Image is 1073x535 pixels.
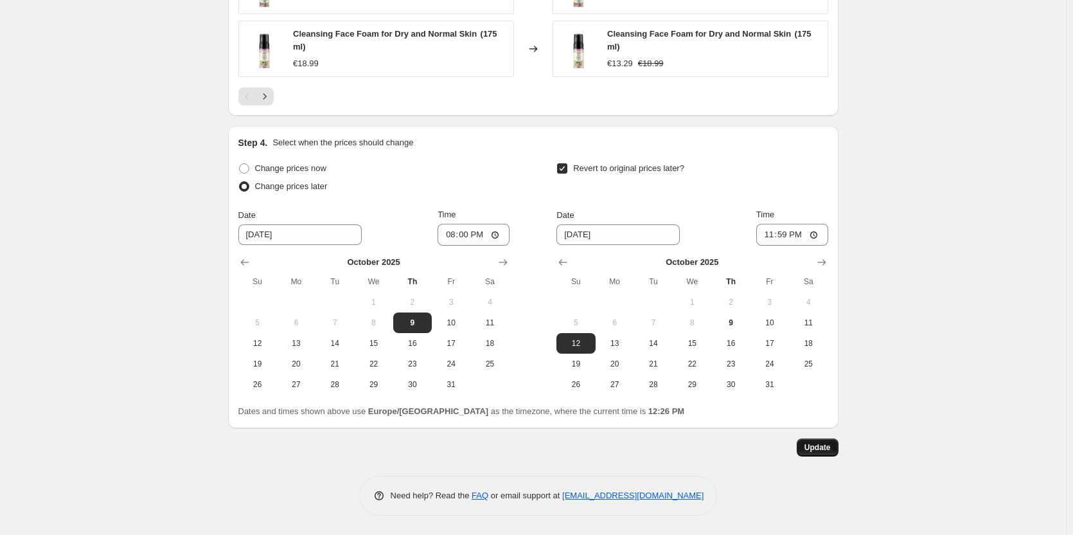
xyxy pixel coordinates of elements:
span: Cleansing Face Foam for Dry and Normal Skin (175 ml) [607,29,811,51]
span: 10 [437,318,465,328]
span: 11 [475,318,504,328]
input: 12:00 [438,224,510,246]
span: 14 [639,338,668,349]
b: 12:26 PM [648,406,684,416]
button: Sunday October 26 2025 [556,374,595,395]
button: Thursday October 2 2025 [393,292,432,313]
button: Monday October 6 2025 [277,313,315,333]
span: 30 [716,379,745,390]
th: Friday [432,271,470,292]
button: Today Thursday October 9 2025 [393,313,432,333]
span: 16 [398,338,427,349]
th: Sunday [556,271,595,292]
span: 27 [282,379,310,390]
button: Sunday October 12 2025 [556,333,595,354]
span: Su [562,277,590,287]
a: [EMAIL_ADDRESS][DOMAIN_NAME] [562,491,704,500]
button: Friday October 10 2025 [750,313,789,333]
span: 15 [359,338,387,349]
th: Thursday [393,271,432,292]
span: 25 [794,359,822,369]
button: Sunday October 5 2025 [238,313,277,333]
button: Tuesday October 7 2025 [634,313,673,333]
span: 1 [359,297,387,307]
span: 25 [475,359,504,369]
span: 1 [678,297,706,307]
span: 13 [282,338,310,349]
th: Monday [596,271,634,292]
button: Friday October 17 2025 [750,333,789,354]
button: Friday October 3 2025 [750,292,789,313]
button: Tuesday October 21 2025 [315,354,354,374]
button: Wednesday October 8 2025 [354,313,393,333]
span: 31 [437,379,465,390]
p: Select when the prices should change [272,136,413,149]
span: 30 [398,379,427,390]
span: 23 [716,359,745,369]
span: 16 [716,338,745,349]
button: Thursday October 23 2025 [711,354,750,374]
span: 6 [601,318,629,328]
button: Show next month, November 2025 [813,253,831,271]
img: Cleansing_Face_Foam_for_Dry_and_Normal_Skin_80x.png [245,30,283,68]
th: Thursday [711,271,750,292]
span: 4 [794,297,822,307]
span: 13 [601,338,629,349]
button: Friday October 10 2025 [432,313,470,333]
button: Sunday October 19 2025 [238,354,277,374]
button: Monday October 27 2025 [277,374,315,395]
span: 22 [678,359,706,369]
span: 3 [756,297,784,307]
h2: Step 4. [238,136,268,149]
span: Need help? Read the [391,491,472,500]
nav: Pagination [238,87,274,105]
button: Monday October 6 2025 [596,313,634,333]
button: Tuesday October 28 2025 [315,374,354,395]
span: Tu [639,277,668,287]
button: Tuesday October 7 2025 [315,313,354,333]
span: 6 [282,318,310,328]
th: Monday [277,271,315,292]
span: 9 [716,318,745,328]
button: Tuesday October 14 2025 [634,333,673,354]
span: Change prices now [255,163,326,173]
button: Friday October 31 2025 [432,374,470,395]
button: Monday October 13 2025 [596,333,634,354]
span: 2 [716,297,745,307]
span: 12 [244,338,272,349]
span: Date [556,210,574,220]
button: Saturday October 25 2025 [789,354,828,374]
button: Show previous month, September 2025 [236,253,254,271]
input: 10/9/2025 [238,224,362,245]
button: Friday October 24 2025 [432,354,470,374]
span: 28 [639,379,668,390]
span: 5 [244,318,272,328]
span: Tu [321,277,349,287]
span: 7 [639,318,668,328]
button: Show next month, November 2025 [494,253,512,271]
button: Sunday October 5 2025 [556,313,595,333]
span: 14 [321,338,349,349]
button: Thursday October 2 2025 [711,292,750,313]
button: Show previous month, September 2025 [554,253,572,271]
span: Date [238,210,256,220]
span: Fr [437,277,465,287]
button: Wednesday October 15 2025 [354,333,393,354]
span: 26 [244,379,272,390]
button: Friday October 31 2025 [750,374,789,395]
span: 31 [756,379,784,390]
button: Sunday October 12 2025 [238,333,277,354]
div: €13.29 [607,57,633,70]
span: Dates and times shown above use as the timezone, where the current time is [238,406,685,416]
span: Time [756,210,774,219]
th: Tuesday [315,271,354,292]
button: Tuesday October 28 2025 [634,374,673,395]
input: 12:00 [756,224,828,246]
input: 10/9/2025 [556,224,680,245]
button: Tuesday October 14 2025 [315,333,354,354]
button: Wednesday October 22 2025 [673,354,711,374]
span: 2 [398,297,427,307]
button: Next [256,87,274,105]
button: Wednesday October 22 2025 [354,354,393,374]
button: Today Thursday October 9 2025 [711,313,750,333]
